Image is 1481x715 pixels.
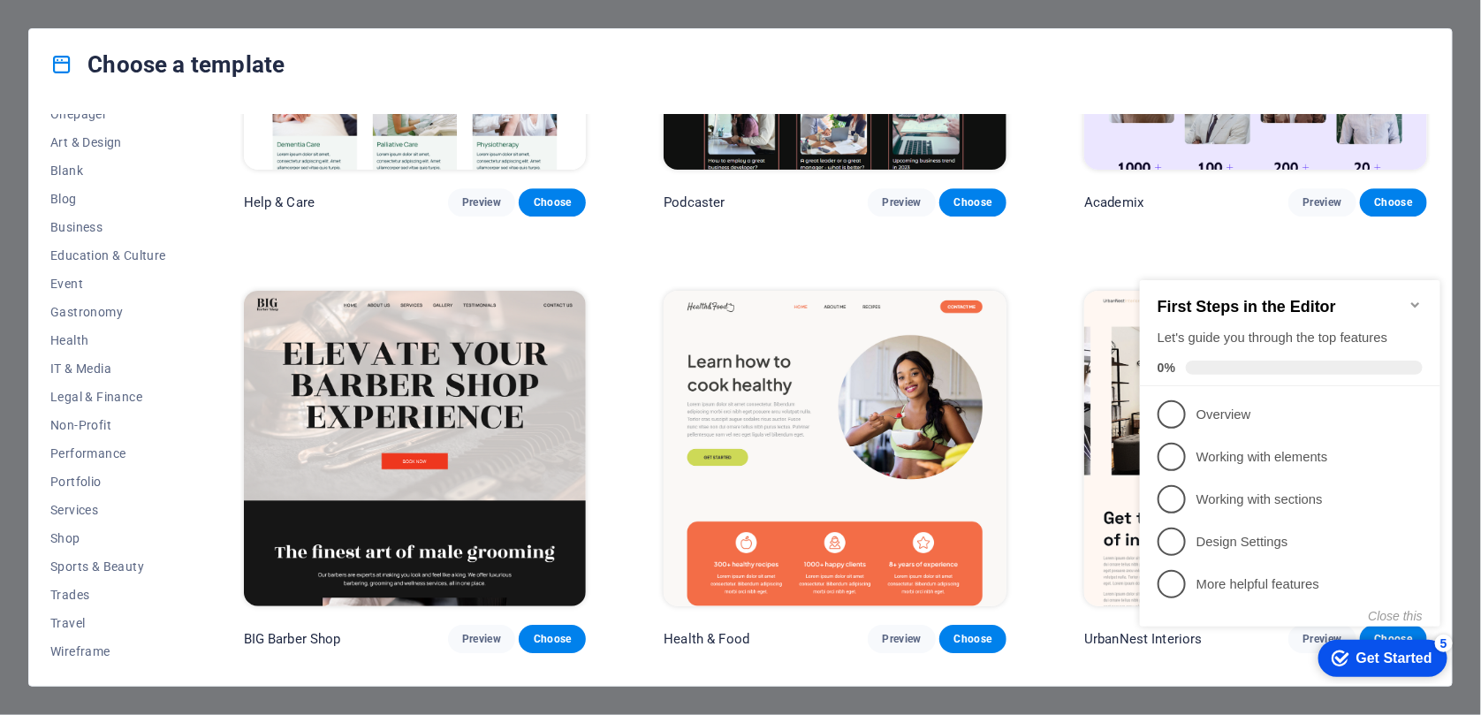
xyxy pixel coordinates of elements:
[64,194,276,212] p: Working with elements
[7,181,308,224] li: Working with elements
[50,383,166,411] button: Legal & Finance
[50,100,166,128] button: Onepager
[50,220,166,234] span: Business
[50,277,166,291] span: Event
[50,503,166,517] span: Services
[50,270,166,298] button: Event
[1303,195,1341,209] span: Preview
[50,637,166,666] button: Wireframe
[50,439,166,468] button: Performance
[868,625,935,653] button: Preview
[64,151,276,170] p: Overview
[7,224,308,266] li: Working with sections
[533,195,572,209] span: Choose
[664,291,1006,606] img: Health & Food
[64,278,276,297] p: Design Settings
[25,43,290,62] h2: First Steps in the Editor
[7,308,308,351] li: More helpful features
[462,632,501,646] span: Preview
[50,616,166,630] span: Travel
[244,194,315,211] p: Help & Care
[302,380,320,398] div: 5
[50,588,166,602] span: Trades
[448,625,515,653] button: Preview
[50,213,166,241] button: Business
[533,632,572,646] span: Choose
[50,609,166,637] button: Travel
[50,50,285,79] h4: Choose a template
[50,305,166,319] span: Gastronomy
[50,326,166,354] button: Health
[50,475,166,489] span: Portfolio
[50,361,166,376] span: IT & Media
[882,195,921,209] span: Preview
[448,188,515,217] button: Preview
[244,630,341,648] p: BIG Barber Shop
[50,390,166,404] span: Legal & Finance
[1084,194,1143,211] p: Academix
[25,74,290,93] div: Let's guide you through the top features
[244,291,587,606] img: BIG Barber Shop
[50,107,166,121] span: Onepager
[50,468,166,496] button: Portfolio
[7,266,308,308] li: Design Settings
[50,644,166,658] span: Wireframe
[50,531,166,545] span: Shop
[868,188,935,217] button: Preview
[50,552,166,581] button: Sports & Beauty
[50,524,166,552] button: Shop
[50,411,166,439] button: Non-Profit
[1084,630,1203,648] p: UrbanNest Interiors
[276,43,290,57] div: Minimize checklist
[50,298,166,326] button: Gastronomy
[50,128,166,156] button: Art & Design
[50,164,166,178] span: Blank
[7,139,308,181] li: Overview
[50,192,166,206] span: Blog
[50,333,166,347] span: Health
[50,354,166,383] button: IT & Media
[939,188,1006,217] button: Choose
[50,156,166,185] button: Blank
[50,581,166,609] button: Trades
[186,385,315,422] div: Get Started 5 items remaining, 0% complete
[1374,195,1413,209] span: Choose
[224,396,300,412] div: Get Started
[50,135,166,149] span: Art & Design
[519,188,586,217] button: Choose
[25,106,53,120] span: 0%
[236,354,290,369] button: Close this
[953,195,992,209] span: Choose
[462,195,501,209] span: Preview
[50,559,166,574] span: Sports & Beauty
[50,185,166,213] button: Blog
[1288,188,1356,217] button: Preview
[50,241,166,270] button: Education & Culture
[519,625,586,653] button: Choose
[50,248,166,262] span: Education & Culture
[1084,291,1427,606] img: UrbanNest Interiors
[664,194,725,211] p: Podcaster
[882,632,921,646] span: Preview
[50,496,166,524] button: Services
[50,446,166,460] span: Performance
[939,625,1006,653] button: Choose
[953,632,992,646] span: Choose
[664,630,749,648] p: Health & Food
[50,418,166,432] span: Non-Profit
[64,321,276,339] p: More helpful features
[64,236,276,255] p: Working with sections
[1360,188,1427,217] button: Choose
